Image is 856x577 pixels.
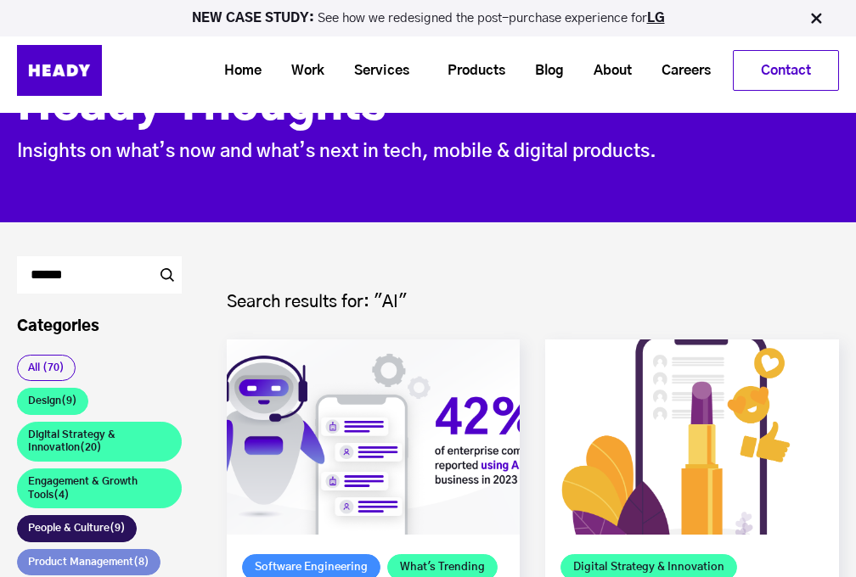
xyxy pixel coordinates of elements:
[192,12,318,25] strong: NEW CASE STUDY:
[17,355,76,382] a: All (70)
[53,490,70,500] span: (4)
[17,422,182,462] a: Digital Strategy & Innovation(20)
[17,388,88,415] a: Design(9)
[203,55,270,87] a: Home
[647,12,665,25] a: LG
[133,557,149,567] span: (8)
[144,50,839,91] div: Navigation Menu
[61,395,77,406] span: (9)
[333,55,418,87] a: Services
[640,55,719,87] a: Careers
[17,45,102,96] img: Heady_Logo_Web-01 (1)
[17,256,182,294] input: Search
[270,55,333,87] a: Work
[17,142,656,160] span: Insights on what’s now and what’s next in tech, mobile & digital products.
[514,55,572,87] a: Blog
[110,523,126,533] span: (9)
[426,55,514,87] a: Products
[17,468,182,508] a: Engagement & Growth Tools(4)
[17,549,160,576] a: Product Management(8)
[572,55,640,87] a: About
[17,317,182,338] h3: Categories
[8,12,848,25] p: See how we redesigned the post-purchase experience for
[808,10,825,27] img: Close Bar
[734,51,838,90] a: Contact
[227,256,747,314] h4: Search results for: "AI"
[80,442,102,452] span: (20)
[17,515,137,542] a: People & Culture(9)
